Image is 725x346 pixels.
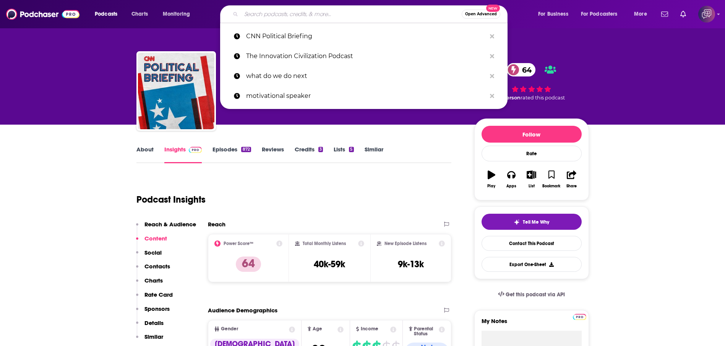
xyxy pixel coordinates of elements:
[144,235,167,242] p: Content
[246,66,486,86] p: what do we do next
[507,63,535,76] a: 64
[314,258,345,270] h3: 40k-59k
[521,95,565,101] span: rated this podcast
[529,184,535,188] div: List
[361,327,378,331] span: Income
[295,146,323,163] a: Credits3
[573,314,586,320] img: Podchaser Pro
[164,146,202,163] a: InsightsPodchaser Pro
[533,8,578,20] button: open menu
[492,285,571,304] a: Get this podcast via API
[246,46,486,66] p: The Innovation Civilization Podcast
[658,8,671,21] a: Show notifications dropdown
[144,305,170,312] p: Sponsors
[573,313,586,320] a: Pro website
[677,8,689,21] a: Show notifications dropdown
[474,58,589,106] div: 64 1 personrated this podcast
[212,146,251,163] a: Episodes872
[208,221,225,228] h2: Reach
[501,166,521,193] button: Apps
[482,236,582,251] a: Contact This Podcast
[246,26,486,46] p: CNN Political Briefing
[384,241,427,246] h2: New Episode Listens
[576,8,629,20] button: open menu
[482,146,582,161] div: Rate
[246,86,486,106] p: motivational speaker
[144,319,164,327] p: Details
[220,26,508,46] a: CNN Political Briefing
[506,184,516,188] div: Apps
[538,9,568,19] span: For Business
[144,291,173,298] p: Rate Card
[581,9,618,19] span: For Podcasters
[462,10,500,19] button: Open AdvancedNew
[561,166,581,193] button: Share
[144,277,163,284] p: Charts
[521,166,541,193] button: List
[482,317,582,331] label: My Notes
[349,147,354,152] div: 5
[89,8,127,20] button: open menu
[523,219,549,225] span: Tell Me Why
[136,249,162,263] button: Social
[334,146,354,163] a: Lists5
[157,8,200,20] button: open menu
[482,257,582,272] button: Export One-Sheet
[220,86,508,106] a: motivational speaker
[542,184,560,188] div: Bookmark
[698,6,715,23] img: User Profile
[414,327,438,336] span: Parental Status
[136,263,170,277] button: Contacts
[220,46,508,66] a: The Innovation Civilization Podcast
[136,146,154,163] a: About
[698,6,715,23] span: Logged in as corioliscompany
[221,327,238,331] span: Gender
[131,9,148,19] span: Charts
[136,291,173,305] button: Rate Card
[136,277,163,291] button: Charts
[542,166,561,193] button: Bookmark
[506,291,565,298] span: Get this podcast via API
[95,9,117,19] span: Podcasts
[236,257,261,272] p: 64
[514,63,535,76] span: 64
[163,9,190,19] span: Monitoring
[313,327,322,331] span: Age
[465,12,497,16] span: Open Advanced
[514,219,520,225] img: tell me why sparkle
[144,221,196,228] p: Reach & Audience
[698,6,715,23] button: Show profile menu
[500,95,521,101] span: 1 person
[224,241,253,246] h2: Power Score™
[227,5,515,23] div: Search podcasts, credits, & more...
[634,9,647,19] span: More
[303,241,346,246] h2: Total Monthly Listens
[566,184,577,188] div: Share
[398,258,424,270] h3: 9k-13k
[144,333,163,340] p: Similar
[487,184,495,188] div: Play
[365,146,383,163] a: Similar
[136,305,170,319] button: Sponsors
[136,194,206,205] h1: Podcast Insights
[220,66,508,86] a: what do we do next
[208,307,277,314] h2: Audience Demographics
[629,8,657,20] button: open menu
[262,146,284,163] a: Reviews
[138,53,214,129] img: CNN Political Briefing
[486,5,500,12] span: New
[136,221,196,235] button: Reach & Audience
[144,263,170,270] p: Contacts
[189,147,202,153] img: Podchaser Pro
[136,235,167,249] button: Content
[318,147,323,152] div: 3
[6,7,79,21] img: Podchaser - Follow, Share and Rate Podcasts
[136,319,164,333] button: Details
[241,8,462,20] input: Search podcasts, credits, & more...
[144,249,162,256] p: Social
[482,166,501,193] button: Play
[482,126,582,143] button: Follow
[241,147,251,152] div: 872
